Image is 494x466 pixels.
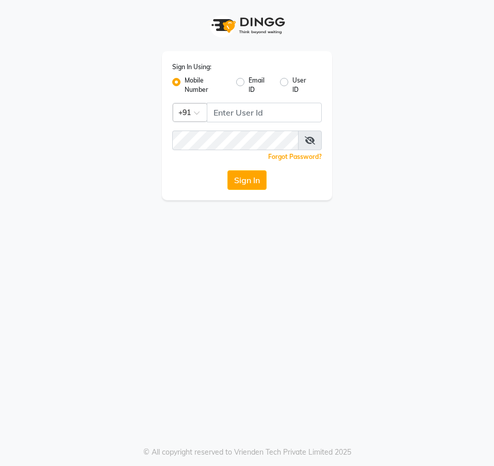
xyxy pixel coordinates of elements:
[227,170,267,190] button: Sign In
[172,131,299,150] input: Username
[206,10,288,41] img: logo1.svg
[172,62,211,72] label: Sign In Using:
[268,153,322,160] a: Forgot Password?
[207,103,322,122] input: Username
[292,76,314,94] label: User ID
[185,76,228,94] label: Mobile Number
[249,76,272,94] label: Email ID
